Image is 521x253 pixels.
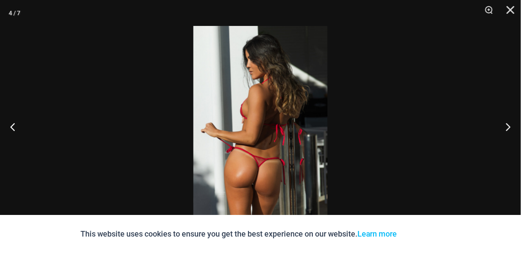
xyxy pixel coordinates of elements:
button: Accept [404,224,441,244]
div: 4 / 7 [9,6,20,19]
a: Learn more [357,229,397,238]
img: Summer Storm Red 312 Tri Top 456 Micro 03 [193,26,328,227]
button: Next [489,105,521,148]
p: This website uses cookies to ensure you get the best experience on our website. [80,227,397,240]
